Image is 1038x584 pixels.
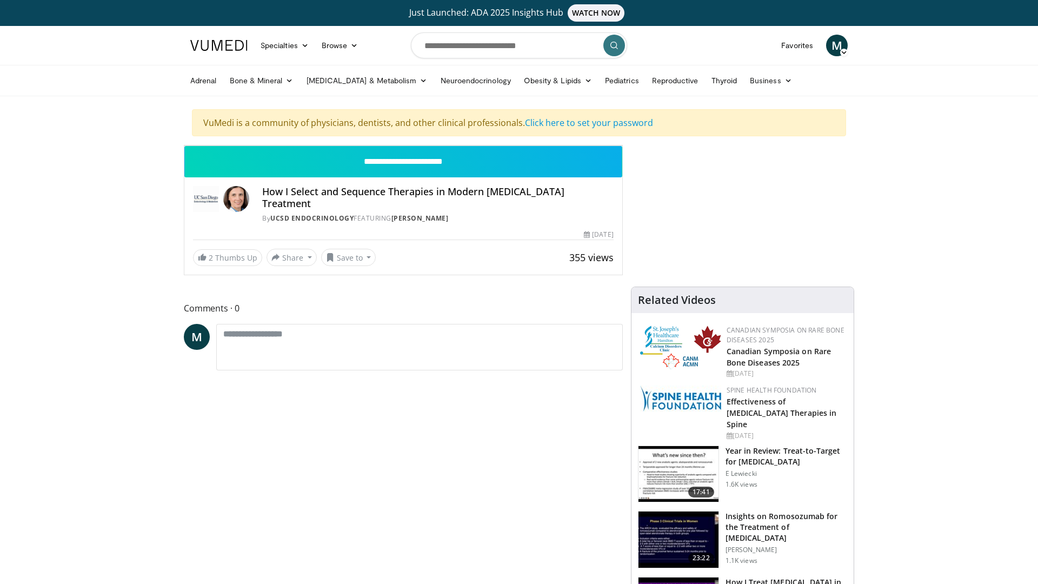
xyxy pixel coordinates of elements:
a: Browse [315,35,365,56]
div: [DATE] [727,369,845,379]
img: 2b15b377-4ad0-4411-b15e-d0400b544473.150x105_q85_crop-smart_upscale.jpg [638,512,718,568]
a: Specialties [254,35,315,56]
a: Just Launched: ADA 2025 Insights HubWATCH NOW [192,4,846,22]
h3: Year in Review: Treat-to-Target for [MEDICAL_DATA] [726,446,847,467]
a: Bone & Mineral [223,70,300,91]
a: Pediatrics [598,70,646,91]
a: [MEDICAL_DATA] & Metabolism [300,70,434,91]
img: UCSD Endocrinology [193,186,219,212]
h4: Related Videos [638,294,716,307]
a: Favorites [775,35,820,56]
video-js: Video Player [184,145,622,146]
div: VuMedi is a community of physicians, dentists, and other clinical professionals. [192,109,846,136]
span: Comments 0 [184,301,623,315]
button: Save to [321,249,376,266]
iframe: Advertisement [661,145,823,280]
img: VuMedi Logo [190,40,248,51]
span: 17:41 [688,487,714,497]
a: Reproductive [646,70,705,91]
span: 23:22 [688,553,714,563]
div: [DATE] [727,431,845,441]
span: 355 views [569,251,614,264]
img: 57d53db2-a1b3-4664-83ec-6a5e32e5a601.png.150x105_q85_autocrop_double_scale_upscale_version-0.2.jpg [640,386,721,412]
a: M [184,324,210,350]
a: Thyroid [705,70,744,91]
a: Business [743,70,799,91]
a: 17:41 Year in Review: Treat-to-Target for [MEDICAL_DATA] E Lewiecki 1.6K views [638,446,847,503]
p: 1.6K views [726,480,757,489]
a: Canadian Symposia on Rare Bone Diseases 2025 [727,346,831,368]
h4: How I Select and Sequence Therapies in Modern [MEDICAL_DATA] Treatment [262,186,614,209]
img: e493b3b9-cbb1-4b09-808d-05e571154bba.150x105_q85_crop-smart_upscale.jpg [638,446,718,502]
a: Canadian Symposia on Rare Bone Diseases 2025 [727,326,844,344]
input: Search topics, interventions [411,32,627,58]
span: 2 [209,253,213,263]
a: 2 Thumbs Up [193,249,262,266]
p: E Lewiecki [726,469,847,478]
img: 59b7dea3-8883-45d6-a110-d30c6cb0f321.png.150x105_q85_autocrop_double_scale_upscale_version-0.2.png [640,326,721,369]
img: Avatar [223,186,249,212]
a: [PERSON_NAME] [391,214,449,223]
a: Click here to set your password [525,117,653,129]
span: WATCH NOW [568,4,625,22]
a: 23:22 Insights on Romosozumab for the Treatment of [MEDICAL_DATA] [PERSON_NAME] 1.1K views [638,511,847,568]
p: [PERSON_NAME] [726,546,847,554]
div: By FEATURING [262,214,614,223]
a: Obesity & Lipids [517,70,598,91]
a: M [826,35,848,56]
a: Spine Health Foundation [727,386,817,395]
p: 1.1K views [726,556,757,565]
button: Share [267,249,317,266]
h3: Insights on Romosozumab for the Treatment of [MEDICAL_DATA] [726,511,847,543]
a: Neuroendocrinology [434,70,517,91]
a: Effectiveness of [MEDICAL_DATA] Therapies in Spine [727,396,837,429]
a: UCSD Endocrinology [270,214,354,223]
div: [DATE] [584,230,613,240]
a: Adrenal [184,70,223,91]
